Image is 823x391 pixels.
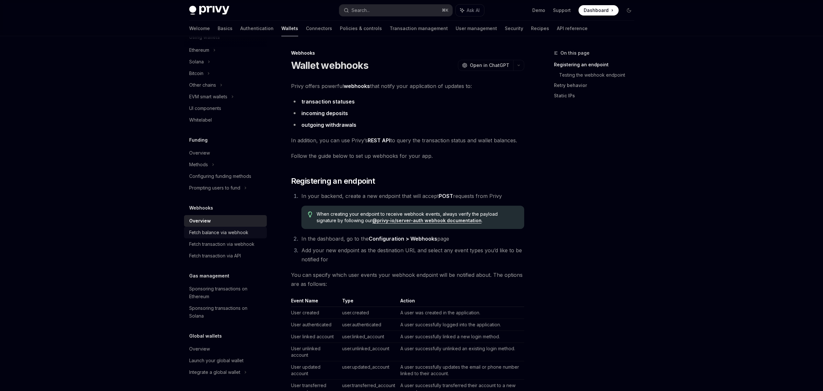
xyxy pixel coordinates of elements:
th: Type [340,298,398,307]
button: Ask AI [456,5,484,16]
a: Authentication [240,21,274,36]
td: User updated account [291,361,340,380]
a: Sponsoring transactions on Ethereum [184,283,267,302]
a: Fetch transaction via API [184,250,267,262]
a: UI components [184,103,267,114]
div: Webhooks [291,50,524,56]
td: User linked account [291,331,340,343]
h1: Wallet webhooks [291,60,369,71]
div: Overview [189,345,210,353]
td: A user successfully logged into the application. [398,319,524,331]
span: Add your new endpoint as the destination URL and select any event types you’d like to be notified... [301,247,522,263]
img: dark logo [189,6,229,15]
div: Integrate a global wallet [189,368,240,376]
span: When creating your endpoint to receive webhook events, always verify the payload signature by fol... [317,211,517,224]
td: user.created [340,307,398,319]
span: ⌘ K [442,8,449,13]
a: Launch your global wallet [184,355,267,366]
a: Dashboard [579,5,619,16]
strong: webhooks [344,83,370,89]
span: On this page [560,49,590,57]
a: @privy-io/server-auth webhook documentation [372,218,482,223]
a: incoming deposits [301,110,348,117]
a: Whitelabel [184,114,267,126]
td: user.linked_account [340,331,398,343]
span: In your backend, create a new endpoint that will accept requests from Privy [301,193,502,199]
a: Overview [184,215,267,227]
a: Wallets [281,21,298,36]
div: Fetch transaction via webhook [189,240,254,248]
td: User created [291,307,340,319]
a: Retry behavior [554,80,639,91]
span: Dashboard [584,7,609,14]
a: Welcome [189,21,210,36]
td: A user successfully linked a new login method. [398,331,524,343]
th: Action [398,298,524,307]
a: transaction statuses [301,98,355,105]
span: Open in ChatGPT [470,62,509,69]
a: Registering an endpoint [554,60,639,70]
a: Demo [532,7,545,14]
td: A user was created in the application. [398,307,524,319]
div: Other chains [189,81,216,89]
a: Security [505,21,523,36]
a: Recipes [531,21,549,36]
div: Sponsoring transactions on Ethereum [189,285,263,300]
td: user.authenticated [340,319,398,331]
a: Overview [184,343,267,355]
div: UI components [189,104,221,112]
div: Overview [189,217,211,225]
span: Ask AI [467,7,480,14]
button: Search...⌘K [339,5,452,16]
a: Testing the webhook endpoint [559,70,639,80]
h5: Gas management [189,272,229,280]
div: Ethereum [189,46,209,54]
a: Sponsoring transactions on Solana [184,302,267,322]
strong: Configuration > Webhooks [369,235,437,242]
button: Toggle dark mode [624,5,634,16]
td: user.unlinked_account [340,343,398,361]
span: Registering an endpoint [291,176,375,186]
a: Transaction management [390,21,448,36]
a: Overview [184,147,267,159]
a: API reference [557,21,588,36]
a: Policies & controls [340,21,382,36]
div: Configuring funding methods [189,172,251,180]
span: Privy offers powerful that notify your application of updates to: [291,81,524,91]
a: Static IPs [554,91,639,101]
h5: Webhooks [189,204,213,212]
div: Sponsoring transactions on Solana [189,304,263,320]
span: In addition, you can use Privy’s to query the transaction status and wallet balances. [291,136,524,145]
div: Solana [189,58,204,66]
div: Launch your global wallet [189,357,244,364]
td: user.updated_account [340,361,398,380]
button: Open in ChatGPT [458,60,513,71]
div: Whitelabel [189,116,212,124]
a: Basics [218,21,233,36]
svg: Tip [308,212,312,217]
a: outgoing withdrawals [301,122,356,128]
th: Event Name [291,298,340,307]
h5: Funding [189,136,208,144]
a: Fetch balance via webhook [184,227,267,238]
span: In the dashboard, go to the page [301,235,449,242]
div: Methods [189,161,208,168]
div: Fetch balance via webhook [189,229,248,236]
td: User unlinked account [291,343,340,361]
strong: POST [439,193,453,199]
a: Fetch transaction via webhook [184,238,267,250]
a: Configuring funding methods [184,170,267,182]
span: You can specify which user events your webhook endpoint will be notified about. The options are a... [291,270,524,288]
td: A user successfully unlinked an existing login method. [398,343,524,361]
a: REST API [368,137,390,144]
div: Overview [189,149,210,157]
td: A user successfully updates the email or phone number linked to their account. [398,361,524,380]
h5: Global wallets [189,332,222,340]
a: User management [456,21,497,36]
span: Follow the guide below to set up webhooks for your app. [291,151,524,160]
a: Support [553,7,571,14]
a: Connectors [306,21,332,36]
td: User authenticated [291,319,340,331]
div: Search... [352,6,370,14]
div: Prompting users to fund [189,184,240,192]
